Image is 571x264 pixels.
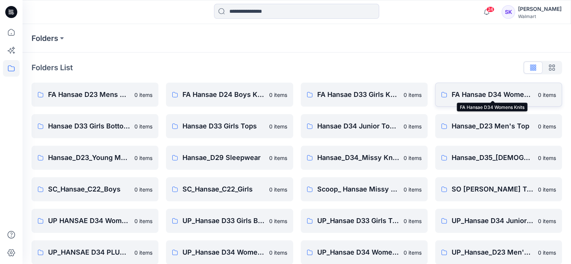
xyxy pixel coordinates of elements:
[269,91,287,99] p: 0 items
[269,249,287,256] p: 0 items
[317,247,399,258] p: UP_Hansae D34 Women's Plus Tops
[48,216,130,226] p: UP HANSAE D34 Womens Plus
[48,121,130,131] p: Hansae D33 Girls Bottoms
[301,209,428,233] a: UP_Hansae D33 Girls Tops0 items
[404,122,422,130] p: 0 items
[452,184,533,195] p: SO [PERSON_NAME] Tops Bottoms Dresses
[134,154,152,162] p: 0 items
[134,186,152,193] p: 0 items
[182,152,264,163] p: Hansae_D29 Sleepwear
[134,122,152,130] p: 0 items
[32,33,58,44] a: Folders
[452,247,533,258] p: UP_Hansae_D23 Men's Active
[269,186,287,193] p: 0 items
[317,216,399,226] p: UP_Hansae D33 Girls Tops
[538,91,556,99] p: 0 items
[269,122,287,130] p: 0 items
[502,5,515,19] div: SK
[317,152,399,163] p: Hansae_D34_Missy Knits Tops
[518,14,562,19] div: Walmart
[166,177,293,201] a: SC_Hansae_C22_Girls0 items
[538,122,556,130] p: 0 items
[452,152,533,163] p: Hansae_D35_[DEMOGRAPHIC_DATA] Plus Tops & Dresses
[32,114,158,138] a: Hansae D33 Girls Bottoms0 items
[486,6,494,12] span: 24
[538,186,556,193] p: 0 items
[538,249,556,256] p: 0 items
[269,154,287,162] p: 0 items
[182,184,264,195] p: SC_Hansae_C22_Girls
[48,247,130,258] p: UP_HANSAE D34 PLUS WOMEN KNITS
[166,83,293,107] a: FA Hansae D24 Boys Knits0 items
[452,121,533,131] p: Hansae_D23 Men's Top
[134,249,152,256] p: 0 items
[404,217,422,225] p: 0 items
[435,177,562,201] a: SO [PERSON_NAME] Tops Bottoms Dresses0 items
[269,217,287,225] p: 0 items
[301,146,428,170] a: Hansae_D34_Missy Knits Tops0 items
[32,177,158,201] a: SC_Hansae_C22_Boys0 items
[404,186,422,193] p: 0 items
[435,146,562,170] a: Hansae_D35_[DEMOGRAPHIC_DATA] Plus Tops & Dresses0 items
[134,217,152,225] p: 0 items
[435,83,562,107] a: FA Hansae D34 Womens Knits0 items
[404,91,422,99] p: 0 items
[182,216,264,226] p: UP_Hansae D33 Girls Bottoms
[301,114,428,138] a: Hansae D34 Junior Tops & Dresses0 items
[166,146,293,170] a: Hansae_D29 Sleepwear0 items
[452,89,533,100] p: FA Hansae D34 Womens Knits
[48,89,130,100] p: FA Hansae D23 Mens Knits
[435,209,562,233] a: UP_Hansae D34 Junior Tops & Dresses0 items
[32,209,158,233] a: UP HANSAE D34 Womens Plus0 items
[166,209,293,233] a: UP_Hansae D33 Girls Bottoms0 items
[317,184,399,195] p: Scoop_ Hansae Missy Tops Bottoms Dress
[538,217,556,225] p: 0 items
[317,89,399,100] p: FA Hansae D33 Girls Knits
[452,216,533,226] p: UP_Hansae D34 Junior Tops & Dresses
[134,91,152,99] p: 0 items
[166,114,293,138] a: Hansae D33 Girls Tops0 items
[182,121,264,131] p: Hansae D33 Girls Tops
[301,83,428,107] a: FA Hansae D33 Girls Knits0 items
[301,177,428,201] a: Scoop_ Hansae Missy Tops Bottoms Dress0 items
[48,184,130,195] p: SC_Hansae_C22_Boys
[182,89,264,100] p: FA Hansae D24 Boys Knits
[32,83,158,107] a: FA Hansae D23 Mens Knits0 items
[182,247,264,258] p: UP_Hansae D34 Women's Plus Knits
[317,121,399,131] p: Hansae D34 Junior Tops & Dresses
[32,146,158,170] a: Hansae_D23_Young Men's Top0 items
[32,62,73,73] p: Folders List
[435,114,562,138] a: Hansae_D23 Men's Top0 items
[48,152,130,163] p: Hansae_D23_Young Men's Top
[518,5,562,14] div: [PERSON_NAME]
[404,154,422,162] p: 0 items
[404,249,422,256] p: 0 items
[538,154,556,162] p: 0 items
